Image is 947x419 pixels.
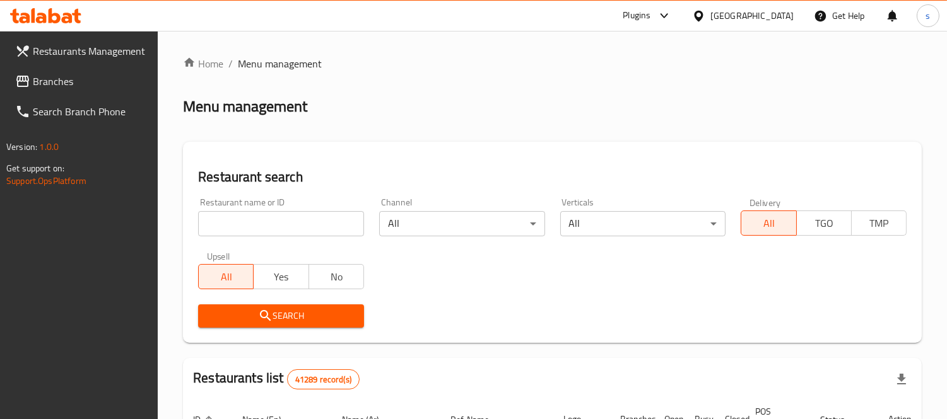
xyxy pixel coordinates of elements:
h2: Restaurant search [198,168,907,187]
div: [GEOGRAPHIC_DATA] [710,9,794,23]
button: All [198,264,254,289]
div: All [560,211,726,236]
li: / [228,56,233,71]
span: Yes [259,268,303,286]
span: No [314,268,359,286]
span: Search [208,308,354,324]
button: Yes [253,264,309,289]
span: TGO [802,214,847,232]
h2: Restaurants list [193,369,360,389]
a: Support.OpsPlatform [6,173,86,189]
button: All [741,210,796,236]
span: s [926,9,930,23]
a: Search Branch Phone [5,96,158,127]
input: Search for restaurant name or ID.. [198,211,364,236]
div: All [379,211,545,236]
a: Home [183,56,223,71]
span: All [746,214,791,232]
nav: breadcrumb [183,56,922,71]
button: TMP [851,210,907,236]
span: Version: [6,139,37,155]
button: Search [198,304,364,328]
span: 1.0.0 [39,139,59,155]
button: No [309,264,364,289]
div: Plugins [623,8,650,23]
label: Upsell [207,251,230,260]
span: 41289 record(s) [288,374,359,386]
span: Get support on: [6,160,64,176]
span: Search Branch Phone [33,104,148,119]
a: Restaurants Management [5,36,158,66]
span: Menu management [238,56,322,71]
button: TGO [796,210,852,236]
a: Branches [5,66,158,96]
h2: Menu management [183,96,307,117]
span: Restaurants Management [33,43,148,59]
div: Export file [886,364,917,394]
label: Delivery [750,198,781,207]
span: All [204,268,249,286]
span: Branches [33,74,148,89]
div: Total records count [287,369,360,389]
span: TMP [857,214,902,232]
